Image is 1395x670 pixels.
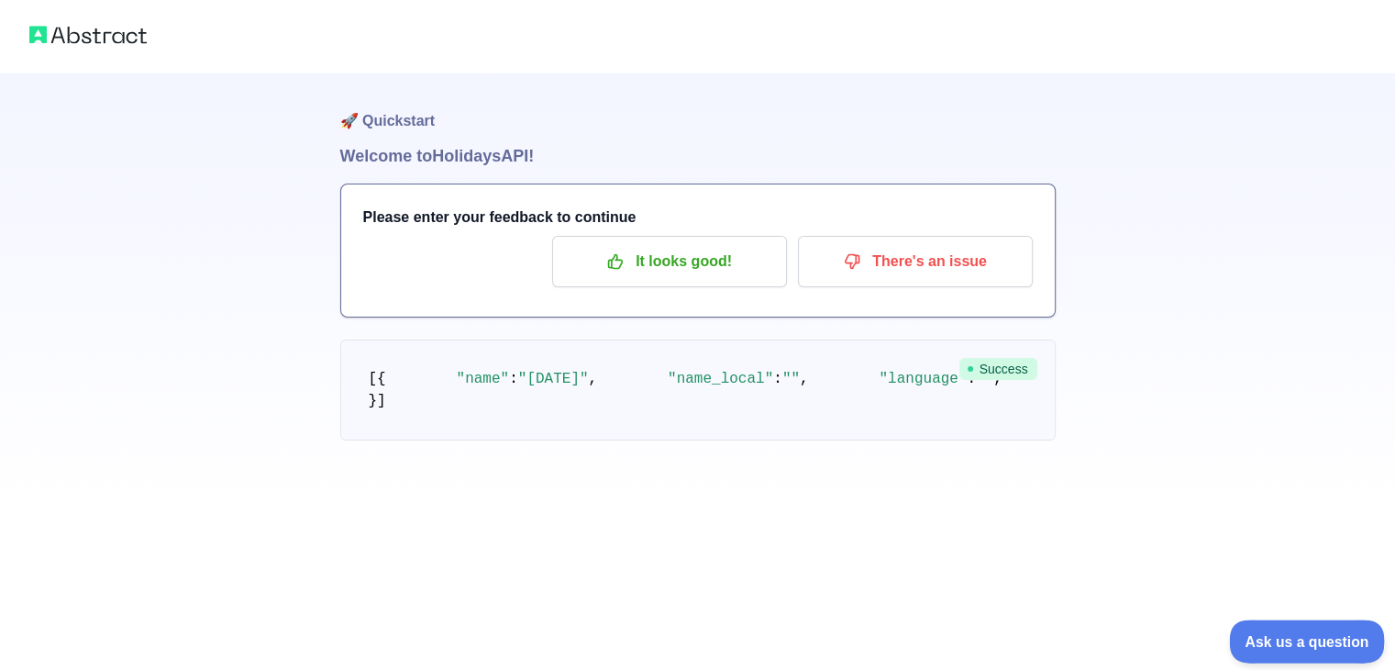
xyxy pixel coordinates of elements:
span: : [773,371,782,387]
span: Success [959,358,1037,380]
p: It looks good! [566,246,773,277]
span: "" [782,371,800,387]
h1: 🚀 Quickstart [340,73,1056,143]
span: , [800,371,809,387]
span: , [589,371,598,387]
span: "language" [879,371,967,387]
span: "name" [457,371,510,387]
span: "name_local" [668,371,773,387]
span: : [509,371,518,387]
h3: Please enter your feedback to continue [363,207,1033,229]
span: "[DATE]" [518,371,589,387]
button: There's an issue [798,236,1033,287]
button: It looks good! [552,236,787,287]
h1: Welcome to Holidays API! [340,143,1056,169]
p: There's an issue [812,246,1019,277]
img: Abstract logo [29,22,147,48]
iframe: Toggle Customer Support [1230,620,1386,663]
span: [ [369,371,378,387]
